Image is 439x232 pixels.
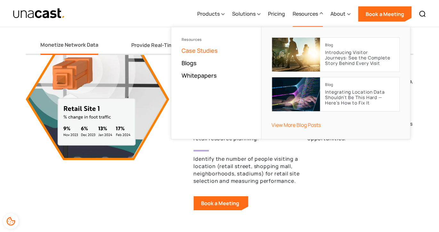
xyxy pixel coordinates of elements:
a: BlogIntroducing Visitor Journeys: See the Complete Story Behind Every Visit [272,37,400,72]
a: View More Blog Posts [272,121,321,128]
a: BlogIntegrating Location Data Shouldn’t Be This Hard — Here’s How to Fix It [272,77,400,112]
img: cover [272,77,320,111]
p: Integrating Location Data Shouldn’t Be This Hard — Here’s How to Fix It [325,89,394,105]
a: Whitepapers [182,72,217,79]
div: Products [197,1,224,27]
img: cover [272,38,320,72]
div: Solutions [232,10,256,18]
div: Monetize Network Data [40,41,98,49]
p: Identify the number of people visiting a location (retail street, shopping mall, neighborhoods, s... [193,155,299,185]
a: Case Studies [182,47,218,54]
div: Solutions [232,1,260,27]
div: Resources [293,10,318,18]
div: Products [197,10,220,18]
div: Blog [325,43,333,47]
div: Blog [325,82,333,87]
a: Book a Meeting [193,196,248,210]
div: About [330,10,346,18]
p: Introducing Visitor Journeys: See the Complete Story Behind Every Visit [325,50,394,66]
a: home [13,8,65,19]
nav: Resources [171,27,410,139]
a: Pricing [268,1,285,27]
div: Provide Real-Time Travel and Mobility Insights [131,42,244,49]
div: About [330,1,350,27]
div: Cookie Preferences [3,213,19,229]
img: Search icon [419,10,426,18]
a: Book a Meeting [358,6,411,22]
div: Resources [182,37,251,42]
img: Unacast text logo [13,8,65,19]
img: 3d visualization of city tile with the retail site % change in foot traffic [26,38,173,160]
a: Blogs [182,59,197,67]
div: Resources [293,1,323,27]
